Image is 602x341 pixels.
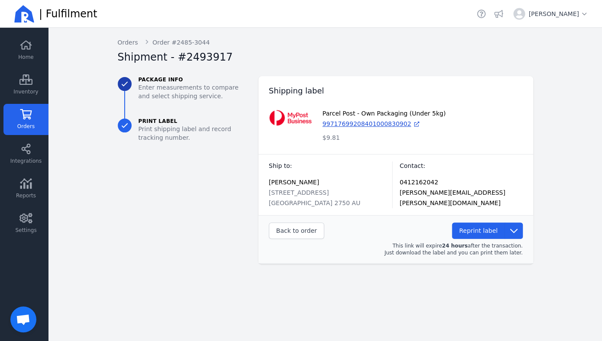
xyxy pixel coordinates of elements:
[510,4,592,23] button: [PERSON_NAME]
[322,133,340,142] span: $9.81
[18,54,33,61] span: Home
[399,177,522,187] p: 0412162042
[459,227,498,234] span: Reprint label
[399,187,522,208] p: [PERSON_NAME][EMAIL_ADDRESS][PERSON_NAME][DOMAIN_NAME]
[138,83,251,100] span: Enter measurements to compare and select shipping service.
[269,199,361,206] span: [GEOGRAPHIC_DATA] 2750 AU
[16,192,36,199] span: Reports
[322,109,446,118] span: Parcel Post - Own Packaging (Under 5kg)
[528,10,588,18] span: [PERSON_NAME]
[138,118,251,125] span: Print Label
[269,109,312,126] img: Courier logo
[118,50,233,64] h2: Shipment - #2493917
[269,189,329,196] span: [STREET_ADDRESS]
[269,85,324,97] h2: Shipping label
[442,243,467,249] strong: 24 hours
[475,8,487,20] a: Helpdesk
[138,125,251,142] span: Print shipping label and record tracking number.
[14,3,35,24] img: Ricemill Logo
[118,38,138,47] a: Orders
[145,38,210,47] a: Order #2485-3044
[13,88,38,95] span: Inventory
[269,179,319,186] span: [PERSON_NAME]
[269,161,392,170] h3: Ship to:
[10,306,36,332] a: Open chat
[329,242,522,256] div: This link will expire after the transaction. Just download the label and you can print them later.
[322,119,420,128] a: 99717699208401000830902
[138,76,251,83] span: Package info
[15,227,36,234] span: Settings
[17,123,35,130] span: Orders
[269,222,324,239] button: Back to order
[399,161,522,170] h3: Contact:
[10,158,42,164] span: Integrations
[452,222,505,239] button: Reprint label
[39,7,97,21] span: | Fulfilment
[276,227,317,234] span: Back to order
